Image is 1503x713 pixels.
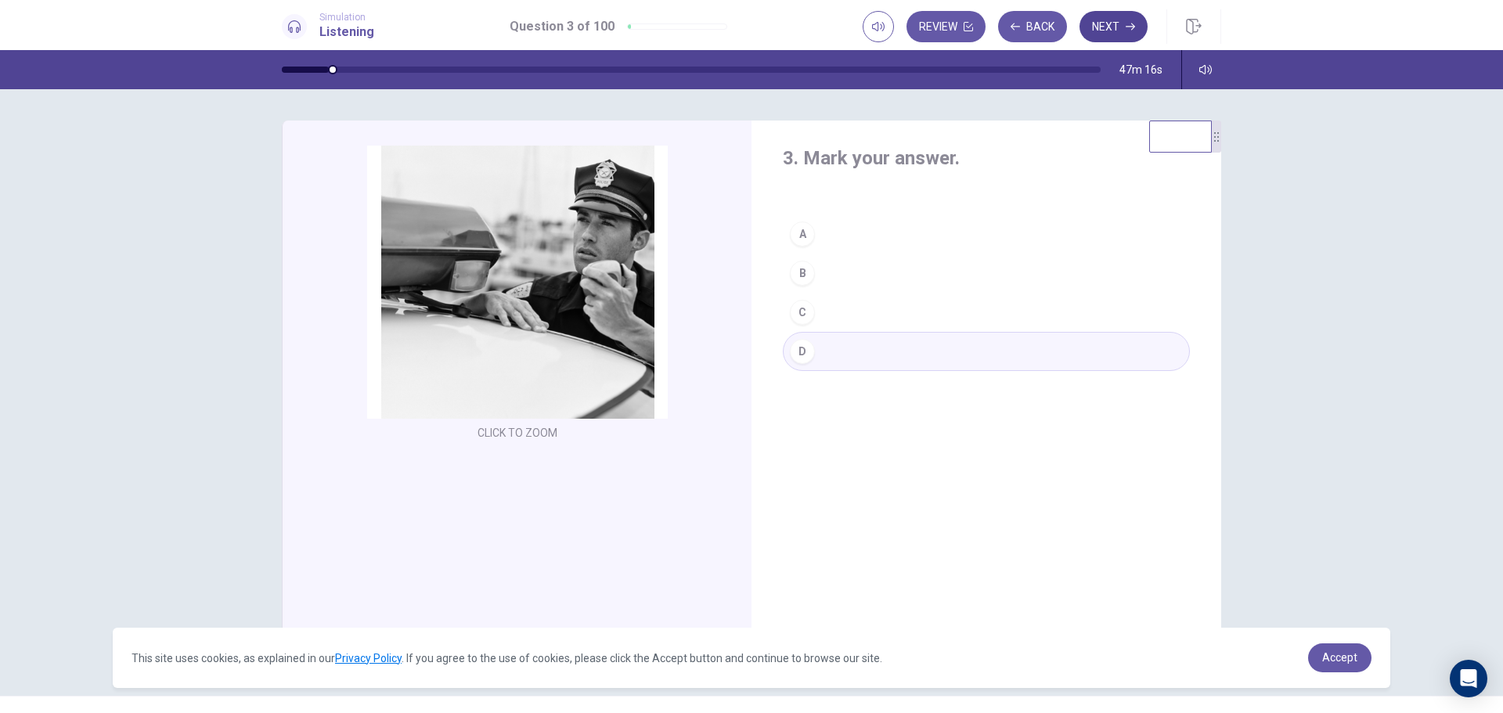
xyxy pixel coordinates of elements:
[790,300,815,325] div: C
[998,11,1067,42] button: Back
[319,23,374,41] h1: Listening
[510,17,615,36] h1: Question 3 of 100
[319,12,374,23] span: Simulation
[1119,63,1162,76] span: 47m 16s
[783,146,1190,171] h4: 3. Mark your answer.
[1308,643,1371,672] a: dismiss cookie message
[783,293,1190,332] button: C
[906,11,986,42] button: Review
[790,261,815,286] div: B
[113,628,1390,688] div: cookieconsent
[1079,11,1148,42] button: Next
[1322,651,1357,664] span: Accept
[132,652,882,664] span: This site uses cookies, as explained in our . If you agree to the use of cookies, please click th...
[335,652,402,664] a: Privacy Policy
[790,221,815,247] div: A
[783,254,1190,293] button: B
[1450,660,1487,697] div: Open Intercom Messenger
[783,214,1190,254] button: A
[783,332,1190,371] button: D
[790,339,815,364] div: D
